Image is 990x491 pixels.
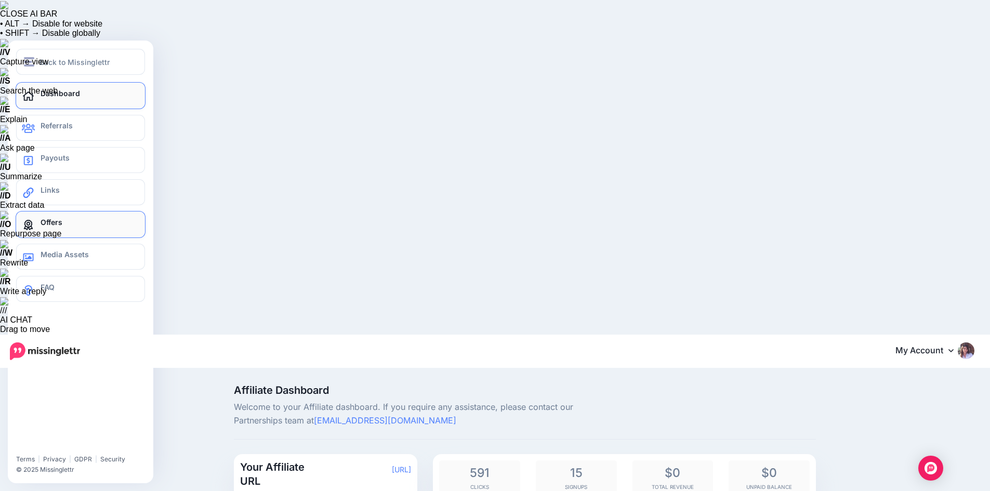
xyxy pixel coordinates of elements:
a: GDPR [74,455,92,463]
a: Security [100,455,125,463]
a: Terms [16,455,35,463]
h3: Your Affiliate URL [240,460,326,488]
p: Welcome to your Affiliate dashboard. If you require any assistance, please contact our Partnershi... [234,401,617,428]
span: | [95,455,97,463]
span: $0 [638,466,708,480]
span: $0 [734,466,804,480]
li: © 2025 Missinglettr [16,465,151,475]
span: 591 [444,466,515,480]
span: Affiliate Dashboard [234,385,617,395]
a: My Account [885,338,974,364]
span: 15 [541,466,612,480]
div: Open Intercom Messenger [918,456,943,481]
iframe: Twitter Follow Button [16,440,95,450]
span: | [69,455,71,463]
img: Missinglettr [10,342,80,360]
a: [URL] [392,465,411,474]
span: | [38,455,40,463]
a: [EMAIL_ADDRESS][DOMAIN_NAME] [314,415,456,426]
a: Privacy [43,455,66,463]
